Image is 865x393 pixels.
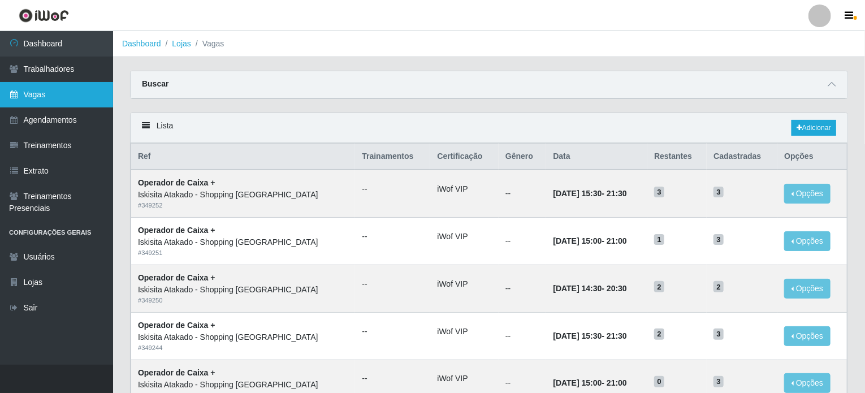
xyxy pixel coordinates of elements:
ul: -- [362,231,423,243]
time: 21:30 [607,189,627,198]
li: iWof VIP [437,373,492,385]
time: [DATE] 15:30 [553,331,602,340]
td: -- [499,312,546,360]
th: Gênero [499,144,546,170]
strong: Operador de Caixa + [138,226,215,235]
td: -- [499,265,546,312]
time: [DATE] 14:30 [553,284,602,293]
ul: -- [362,278,423,290]
time: [DATE] 15:00 [553,236,602,245]
th: Certificação [430,144,499,170]
span: 2 [713,281,724,292]
strong: - [553,236,626,245]
button: Opções [784,279,831,299]
span: 3 [713,329,724,340]
li: Vagas [191,38,224,50]
div: Iskisita Atakado - Shopping [GEOGRAPHIC_DATA] [138,284,348,296]
strong: - [553,189,626,198]
span: 3 [713,234,724,245]
strong: Operador de Caixa + [138,178,215,187]
ul: -- [362,373,423,385]
strong: Buscar [142,79,168,88]
time: 21:00 [607,236,627,245]
span: 3 [713,187,724,198]
span: 0 [654,376,664,387]
span: 2 [654,281,664,292]
time: [DATE] 15:30 [553,189,602,198]
li: iWof VIP [437,278,492,290]
a: Adicionar [792,120,836,136]
div: Iskisita Atakado - Shopping [GEOGRAPHIC_DATA] [138,331,348,343]
td: -- [499,218,546,265]
a: Dashboard [122,39,161,48]
strong: Operador de Caixa + [138,273,215,282]
th: Data [546,144,647,170]
strong: - [553,331,626,340]
div: Iskisita Atakado - Shopping [GEOGRAPHIC_DATA] [138,236,348,248]
button: Opções [784,184,831,204]
strong: Operador de Caixa + [138,368,215,377]
th: Ref [131,144,356,170]
li: iWof VIP [437,326,492,338]
span: 1 [654,234,664,245]
button: Opções [784,373,831,393]
td: -- [499,170,546,217]
div: # 349252 [138,201,348,210]
nav: breadcrumb [113,31,865,57]
a: Lojas [172,39,191,48]
div: Iskisita Atakado - Shopping [GEOGRAPHIC_DATA] [138,379,348,391]
div: # 349251 [138,248,348,258]
li: iWof VIP [437,231,492,243]
ul: -- [362,326,423,338]
div: Iskisita Atakado - Shopping [GEOGRAPHIC_DATA] [138,189,348,201]
strong: - [553,284,626,293]
strong: Operador de Caixa + [138,321,215,330]
div: # 349250 [138,296,348,305]
span: 2 [654,329,664,340]
th: Trainamentos [355,144,430,170]
span: 3 [713,376,724,387]
div: Lista [131,113,847,143]
th: Opções [777,144,847,170]
time: 21:00 [607,378,627,387]
time: 20:30 [607,284,627,293]
ul: -- [362,183,423,195]
div: # 349244 [138,343,348,353]
strong: - [553,378,626,387]
th: Cadastradas [707,144,777,170]
time: [DATE] 15:00 [553,378,602,387]
time: 21:30 [607,331,627,340]
button: Opções [784,231,831,251]
li: iWof VIP [437,183,492,195]
img: CoreUI Logo [19,8,69,23]
span: 3 [654,187,664,198]
th: Restantes [647,144,707,170]
button: Opções [784,326,831,346]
